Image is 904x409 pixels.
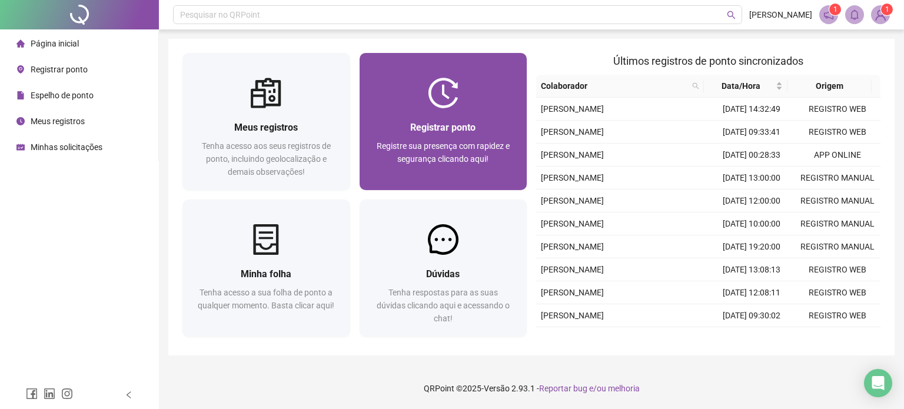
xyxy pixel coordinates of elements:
[541,127,604,137] span: [PERSON_NAME]
[541,150,604,159] span: [PERSON_NAME]
[795,189,880,212] td: REGISTRO MANUAL
[234,122,298,133] span: Meus registros
[484,384,510,393] span: Versão
[613,55,803,67] span: Últimos registros de ponto sincronizados
[182,199,350,337] a: Minha folhaTenha acesso a sua folha de ponto a qualquer momento. Basta clicar aqui!
[16,117,25,125] span: clock-circle
[31,91,94,100] span: Espelho de ponto
[795,167,880,189] td: REGISTRO MANUAL
[16,39,25,48] span: home
[749,8,812,21] span: [PERSON_NAME]
[360,53,527,190] a: Registrar pontoRegistre sua presença com rapidez e segurança clicando aqui!
[16,65,25,74] span: environment
[31,117,85,126] span: Meus registros
[377,141,510,164] span: Registre sua presença com rapidez e segurança clicando aqui!
[16,91,25,99] span: file
[541,242,604,251] span: [PERSON_NAME]
[864,369,892,397] div: Open Intercom Messenger
[795,281,880,304] td: REGISTRO WEB
[541,288,604,297] span: [PERSON_NAME]
[541,104,604,114] span: [PERSON_NAME]
[125,391,133,399] span: left
[182,53,350,190] a: Meus registrosTenha acesso aos seus registros de ponto, incluindo geolocalização e demais observa...
[541,173,604,182] span: [PERSON_NAME]
[727,11,736,19] span: search
[709,144,795,167] td: [DATE] 00:28:33
[709,121,795,144] td: [DATE] 09:33:41
[159,368,904,409] footer: QRPoint © 2025 - 2.93.1 -
[539,384,640,393] span: Reportar bug e/ou melhoria
[881,4,893,15] sup: Atualize o seu contato no menu Meus Dados
[885,5,889,14] span: 1
[44,388,55,400] span: linkedin
[709,304,795,327] td: [DATE] 09:30:02
[16,143,25,151] span: schedule
[692,82,699,89] span: search
[795,144,880,167] td: APP ONLINE
[202,141,331,177] span: Tenha acesso aos seus registros de ponto, incluindo geolocalização e demais observações!
[795,327,880,350] td: REGISTRO WEB
[61,388,73,400] span: instagram
[829,4,841,15] sup: 1
[410,122,476,133] span: Registrar ponto
[709,235,795,258] td: [DATE] 19:20:00
[541,311,604,320] span: [PERSON_NAME]
[795,235,880,258] td: REGISTRO MANUAL
[198,288,334,310] span: Tenha acesso a sua folha de ponto a qualquer momento. Basta clicar aqui!
[31,142,102,152] span: Minhas solicitações
[709,258,795,281] td: [DATE] 13:08:13
[709,98,795,121] td: [DATE] 14:32:49
[709,167,795,189] td: [DATE] 13:00:00
[31,65,88,74] span: Registrar ponto
[541,79,687,92] span: Colaborador
[709,189,795,212] td: [DATE] 12:00:00
[690,77,702,95] span: search
[541,219,604,228] span: [PERSON_NAME]
[709,212,795,235] td: [DATE] 10:00:00
[823,9,834,20] span: notification
[31,39,79,48] span: Página inicial
[709,327,795,350] td: [DATE] 17:14:26
[241,268,291,280] span: Minha folha
[872,6,889,24] img: 79603
[795,212,880,235] td: REGISTRO MANUAL
[709,281,795,304] td: [DATE] 12:08:11
[795,121,880,144] td: REGISTRO WEB
[377,288,510,323] span: Tenha respostas para as suas dúvidas clicando aqui e acessando o chat!
[795,304,880,327] td: REGISTRO WEB
[849,9,860,20] span: bell
[360,199,527,337] a: DúvidasTenha respostas para as suas dúvidas clicando aqui e acessando o chat!
[787,75,871,98] th: Origem
[26,388,38,400] span: facebook
[704,75,787,98] th: Data/Hora
[541,196,604,205] span: [PERSON_NAME]
[541,265,604,274] span: [PERSON_NAME]
[709,79,773,92] span: Data/Hora
[795,98,880,121] td: REGISTRO WEB
[795,258,880,281] td: REGISTRO WEB
[426,268,460,280] span: Dúvidas
[833,5,837,14] span: 1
